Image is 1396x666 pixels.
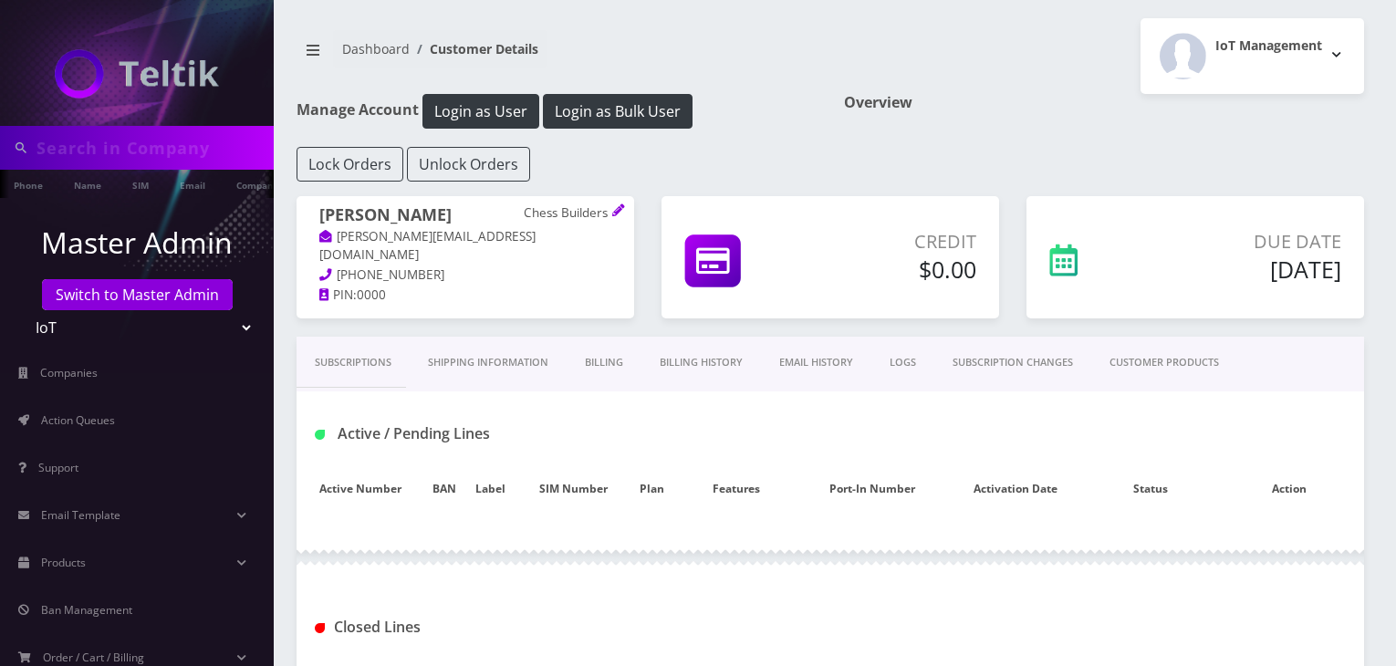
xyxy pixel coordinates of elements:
a: [PERSON_NAME][EMAIL_ADDRESS][DOMAIN_NAME] [319,228,536,265]
h1: Closed Lines [315,619,641,636]
a: Login as Bulk User [543,99,693,120]
input: Search in Company [36,130,269,165]
h1: Manage Account [297,94,817,129]
th: Port-In Number [800,463,944,515]
a: LOGS [871,337,934,389]
button: Login as Bulk User [543,94,693,129]
h2: IoT Management [1215,38,1322,54]
span: Action Queues [41,412,115,428]
th: Plan [630,463,672,515]
button: Unlock Orders [407,147,530,182]
img: IoT [55,49,219,99]
a: Billing History [641,337,761,389]
a: EMAIL HISTORY [761,337,871,389]
h1: Active / Pending Lines [315,425,641,442]
th: Active Number [297,463,424,515]
a: Email [171,170,214,198]
a: Billing [567,337,641,389]
th: Status [1087,463,1214,515]
th: SIM Number [516,463,630,515]
p: Credit [818,228,976,255]
a: Subscriptions [297,337,410,389]
a: Phone [5,170,52,198]
span: Products [41,555,86,570]
span: Order / Cart / Billing [43,650,144,665]
h5: $0.00 [818,255,976,283]
span: Companies [40,365,98,380]
th: Action [1214,463,1364,515]
h5: [DATE] [1156,255,1341,283]
th: Label [464,463,516,515]
a: SIM [123,170,158,198]
p: Due Date [1156,228,1341,255]
nav: breadcrumb [297,30,817,82]
a: Login as User [419,99,543,120]
span: 0000 [357,286,386,303]
span: Support [38,460,78,475]
h1: Overview [844,94,1364,111]
a: Name [65,170,110,198]
a: Switch to Master Admin [42,279,233,310]
h1: [PERSON_NAME] [319,205,611,227]
th: Features [672,463,800,515]
a: CUSTOMER PRODUCTS [1091,337,1237,389]
span: Ban Management [41,602,132,618]
li: Customer Details [410,39,538,58]
th: Activation Date [945,463,1087,515]
a: Dashboard [342,40,410,57]
a: Company [227,170,288,198]
a: PIN: [319,286,357,305]
span: Email Template [41,507,120,523]
th: BAN [424,463,464,515]
button: IoT Management [1141,18,1364,94]
button: Lock Orders [297,147,403,182]
img: Closed Lines [315,623,325,633]
span: [PHONE_NUMBER] [337,266,444,283]
a: Shipping Information [410,337,567,389]
p: Chess Builders [524,205,611,222]
img: Active / Pending Lines [315,430,325,440]
a: SUBSCRIPTION CHANGES [934,337,1091,389]
button: Login as User [422,94,539,129]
